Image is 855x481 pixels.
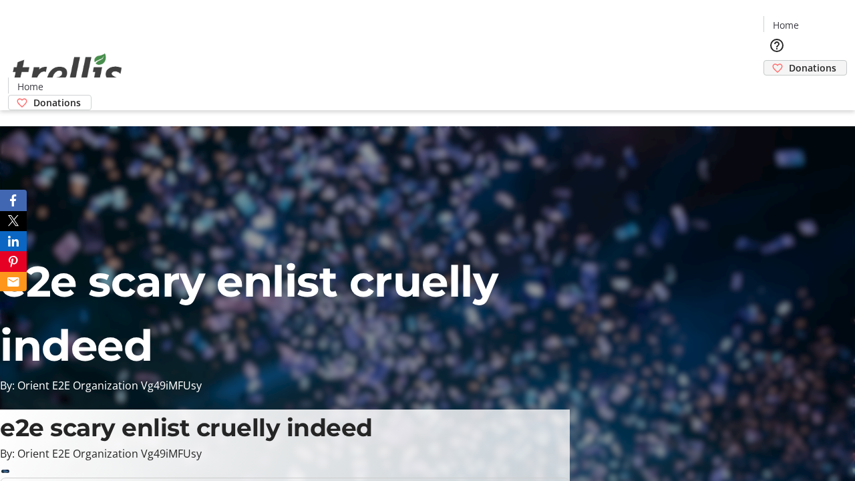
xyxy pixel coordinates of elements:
button: Help [763,32,790,59]
img: Orient E2E Organization Vg49iMFUsy's Logo [8,39,127,106]
span: Donations [789,61,836,75]
a: Donations [763,60,847,75]
span: Home [17,79,43,94]
a: Donations [8,95,92,110]
span: Home [773,18,799,32]
a: Home [764,18,807,32]
a: Home [9,79,51,94]
span: Donations [33,96,81,110]
button: Cart [763,75,790,102]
